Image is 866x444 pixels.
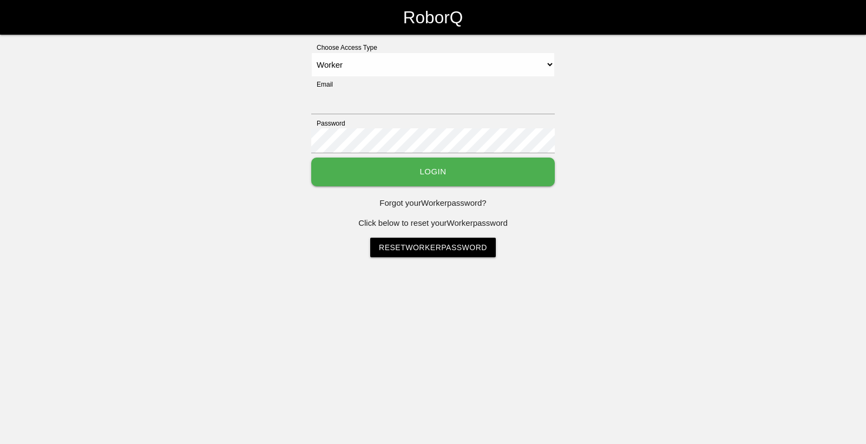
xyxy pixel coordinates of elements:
[311,43,377,53] label: Choose Access Type
[311,197,555,210] p: Forgot your Worker password?
[311,80,333,89] label: Email
[311,119,345,128] label: Password
[370,238,496,257] a: ResetWorkerPassword
[311,158,555,186] button: Login
[311,217,555,230] p: Click below to reset your Worker password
